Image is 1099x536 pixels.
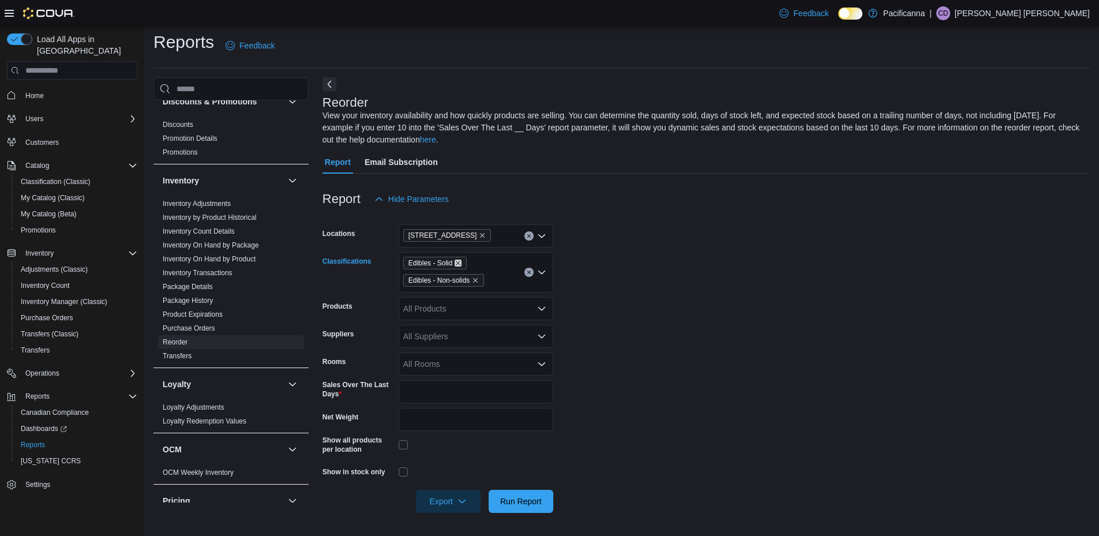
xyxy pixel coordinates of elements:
span: Dashboards [21,424,67,433]
a: Feedback [775,2,833,25]
button: Discounts & Promotions [163,96,283,107]
span: Promotions [21,226,56,235]
span: Operations [25,369,59,378]
a: Product Expirations [163,310,223,318]
span: Reports [21,440,45,449]
span: Washington CCRS [16,454,137,468]
button: Adjustments (Classic) [12,261,142,278]
a: Dashboards [16,422,72,436]
span: Inventory [25,249,54,258]
span: Inventory Adjustments [163,199,231,208]
a: Dashboards [12,421,142,437]
span: #7 - 425 Simcoe Street [403,229,492,242]
button: Transfers (Classic) [12,326,142,342]
a: Purchase Orders [163,324,215,332]
p: Pacificanna [883,6,925,20]
span: Purchase Orders [163,324,215,333]
h3: Discounts & Promotions [163,96,257,107]
span: Canadian Compliance [16,406,137,419]
label: Rooms [322,357,346,366]
label: Sales Over The Last Days [322,380,394,399]
span: Reorder [163,338,187,347]
button: Open list of options [537,304,546,313]
span: Transfers (Classic) [21,329,78,339]
button: Inventory Manager (Classic) [12,294,142,310]
span: Inventory On Hand by Product [163,254,256,264]
a: Classification (Classic) [16,175,95,189]
button: Hide Parameters [370,188,453,211]
button: Catalog [21,159,54,173]
div: OCM [153,466,309,484]
span: Inventory Manager (Classic) [16,295,137,309]
span: My Catalog (Beta) [16,207,137,221]
a: Transfers [163,352,192,360]
button: Operations [2,365,142,381]
span: Hide Parameters [388,193,449,205]
a: Inventory by Product Historical [163,213,257,222]
h3: Loyalty [163,378,191,390]
a: Inventory Manager (Classic) [16,295,112,309]
span: Inventory Count [21,281,70,290]
span: Home [21,88,137,102]
a: Transfers [16,343,54,357]
button: Pricing [286,494,299,508]
a: Feedback [221,34,279,57]
span: Report [325,151,351,174]
label: Show in stock only [322,467,385,477]
button: Reports [12,437,142,453]
span: Product Expirations [163,310,223,319]
span: Classification (Classic) [21,177,91,186]
button: Purchase Orders [12,310,142,326]
button: Catalog [2,158,142,174]
nav: Complex example [7,82,137,523]
span: OCM Weekly Inventory [163,468,234,477]
label: Locations [322,229,355,238]
span: Adjustments (Classic) [16,263,137,276]
button: Run Report [489,490,553,513]
span: Users [21,112,137,126]
label: Show all products per location [322,436,394,454]
span: Purchase Orders [16,311,137,325]
span: Loyalty Redemption Values [163,417,246,426]
button: Classification (Classic) [12,174,142,190]
a: Promotions [16,223,61,237]
a: [US_STATE] CCRS [16,454,85,468]
span: [STREET_ADDRESS] [408,230,477,241]
div: Loyalty [153,400,309,433]
button: My Catalog (Beta) [12,206,142,222]
h3: Pricing [163,495,190,507]
span: Feedback [239,40,275,51]
a: Inventory On Hand by Product [163,255,256,263]
button: Clear input [524,231,534,241]
a: Inventory On Hand by Package [163,241,259,249]
span: Load All Apps in [GEOGRAPHIC_DATA] [32,33,137,57]
button: Settings [2,476,142,493]
span: Transfers [163,351,192,361]
a: Home [21,89,48,103]
button: Reports [21,389,54,403]
a: Discounts [163,121,193,129]
button: Home [2,87,142,103]
button: Open list of options [537,231,546,241]
span: Customers [21,135,137,149]
span: Canadian Compliance [21,408,89,417]
a: Loyalty Redemption Values [163,417,246,425]
span: Transfers [16,343,137,357]
span: Feedback [793,8,828,19]
button: Export [416,490,481,513]
button: Open list of options [537,332,546,341]
button: Inventory [21,246,58,260]
a: Customers [21,136,63,149]
span: Email Subscription [365,151,438,174]
button: Transfers [12,342,142,358]
a: Adjustments (Classic) [16,263,92,276]
span: Reports [25,392,50,401]
button: Remove #7 - 425 Simcoe Street from selection in this group [479,232,486,239]
button: My Catalog (Classic) [12,190,142,206]
button: Inventory [2,245,142,261]
span: Export [423,490,474,513]
div: View your inventory availability and how quickly products are selling. You can determine the quan... [322,110,1084,146]
button: Clear input [524,268,534,277]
